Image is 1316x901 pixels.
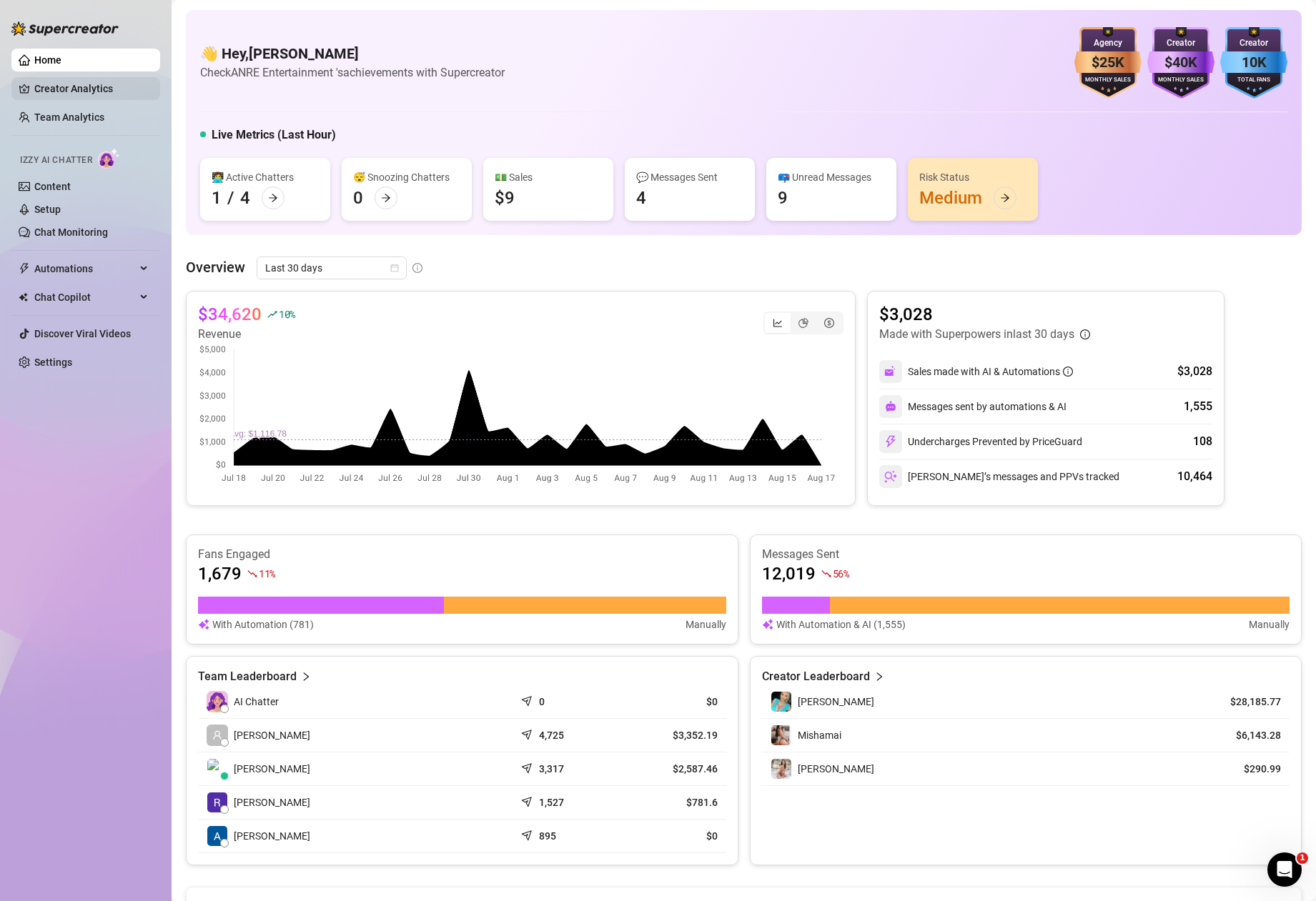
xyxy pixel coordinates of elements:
img: AMANDA LOZANO [207,826,227,846]
img: svg%3e [885,401,896,412]
article: Creator Leaderboard [762,668,870,685]
div: 0 [353,186,363,209]
article: Manually [686,617,726,632]
span: user [212,730,222,740]
span: info-circle [412,263,422,273]
div: [PERSON_NAME]’s messages and PPVs tracked [879,465,1119,488]
span: [PERSON_NAME] [798,763,874,775]
span: fall [821,569,831,579]
span: calendar [390,264,399,272]
article: 895 [539,829,556,843]
article: Team Leaderboard [198,668,297,685]
span: send [521,726,535,740]
article: Overview [186,257,245,278]
article: $6,143.28 [1216,728,1281,742]
span: line-chart [773,318,783,328]
div: Messages sent by automations & AI [879,395,1067,418]
img: svg%3e [884,435,897,448]
img: svg%3e [884,365,897,378]
article: $0 [629,829,718,843]
div: 4 [240,186,250,209]
span: send [521,827,535,841]
div: 1,555 [1184,398,1212,415]
img: logo-BBDzfeDw.svg [11,21,119,36]
span: fall [247,569,257,579]
div: 1 [212,186,222,209]
img: Chat Copilot [19,292,28,302]
article: $290.99 [1216,762,1281,776]
a: Setup [34,204,61,215]
img: svg%3e [198,617,209,632]
img: svg%3e [884,470,897,483]
div: Risk Status [919,169,1026,185]
article: $2,587.46 [629,762,718,776]
div: $3,028 [1177,363,1212,380]
span: 11 % [259,567,275,580]
span: pie-chart [798,318,808,328]
span: Chat Copilot [34,286,136,309]
span: send [521,692,535,707]
span: dollar-circle [824,318,834,328]
div: Creator [1147,36,1214,50]
span: thunderbolt [19,263,30,274]
span: Last 30 days [265,257,398,279]
article: Revenue [198,326,295,343]
iframe: Intercom live chat [1267,852,1302,887]
span: 10 % [279,307,295,321]
div: 😴 Snoozing Chatters [353,169,460,185]
div: Monthly Sales [1147,76,1214,85]
div: 108 [1193,433,1212,450]
span: 1 [1297,852,1308,864]
div: $25K [1074,51,1142,74]
article: 4,725 [539,728,564,742]
div: Total Fans [1220,76,1287,85]
span: send [521,760,535,774]
article: With Automation (781) [212,617,314,632]
a: Chat Monitoring [34,227,108,238]
article: $28,185.77 [1216,695,1281,709]
a: Home [34,54,61,66]
article: Fans Engaged [198,547,726,562]
span: Automations [34,257,136,280]
span: Izzy AI Chatter [20,154,92,167]
img: Mishamai [771,725,791,745]
span: [PERSON_NAME] [798,696,874,707]
div: $9 [495,186,515,209]
div: Creator [1220,36,1287,50]
div: Sales made with AI & Automations [908,364,1073,379]
div: Undercharges Prevented by PriceGuard [879,430,1082,453]
div: 💵 Sales [495,169,602,185]
div: segmented control [763,312,843,334]
span: right [301,668,311,685]
img: Rose Cazares [207,792,227,812]
img: Andrea Lozano [207,759,227,779]
article: 1,527 [539,795,564,810]
img: izzy-ai-chatter-avatar-DDCN_rTZ.svg [207,691,228,712]
span: [PERSON_NAME] [234,795,310,810]
div: 💬 Messages Sent [636,169,743,185]
span: [PERSON_NAME] [234,828,310,844]
div: 4 [636,186,646,209]
img: Emily [771,692,791,712]
span: info-circle [1080,329,1090,339]
span: Mishamai [798,730,841,741]
span: [PERSON_NAME] [234,761,310,777]
img: Veronica [771,759,791,779]
span: 56 % [833,567,849,580]
article: $34,620 [198,303,262,326]
span: arrow-right [268,193,278,203]
div: Agency [1074,36,1142,50]
h5: Live Metrics (Last Hour) [212,126,336,144]
div: 📪 Unread Messages [778,169,885,185]
div: 10,464 [1177,468,1212,485]
div: Monthly Sales [1074,76,1142,85]
div: 10K [1220,51,1287,74]
a: Team Analytics [34,111,104,123]
article: Made with Superpowers in last 30 days [879,326,1074,343]
article: $3,352.19 [629,728,718,742]
span: send [521,793,535,807]
a: Settings [34,357,72,368]
img: purple-badge-B9DA21FR.svg [1147,27,1214,99]
div: 👩‍💻 Active Chatters [212,169,319,185]
article: $781.6 [629,795,718,810]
